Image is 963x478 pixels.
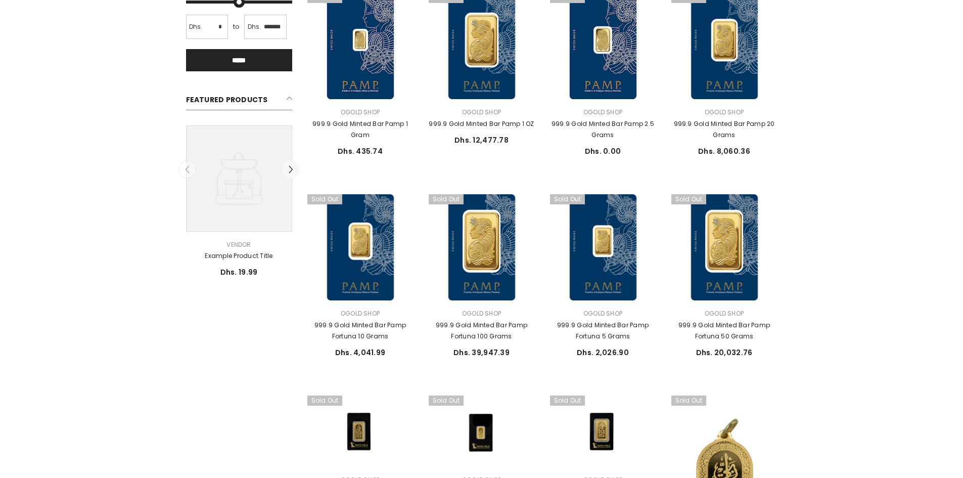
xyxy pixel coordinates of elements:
a: 999.9 Gold Minted Bar Pamp 2.5 Grams [550,118,656,141]
span: Dhs. 2,026.90 [577,347,629,358]
a: 999.9 Gold Minted Bar Pamp Fortuna 10 Grams [307,194,414,300]
a: Ogold Shop [462,309,501,318]
a: 999.9 Gold Minted Bar Pamp Fortuna 50 Grams [671,320,777,342]
span: Dhs. 4,041.99 [335,347,386,358]
a: 999.9 Gold Minted Bar Pamp Fortuna 100 Grams [429,320,535,342]
a: 999.9 Gold Minted Bar SWISS GOLD HATH MN FADL RABY 10 Grams [429,396,535,466]
a: 999.9 Gold Minted Bar Pamp Fortuna 5 Grams [550,320,656,342]
a: 999.9 Gold Minted Bar Pamp Fortuna 100 Grams [429,194,535,300]
a: 999.9 Gold Minted Bar SWISS GOLD HATH MN FADL RABY 1 OZ [307,396,414,466]
a: 999.9 Gold Minted Bar Pamp 1 Gram [307,118,414,141]
a: 999.9 Gold Minted Bar Pamp 1 OZ [429,118,535,129]
a: Ogold Shop [341,309,380,318]
span: Sold out [550,194,585,204]
span: Sold out [429,194,464,204]
span: Dhs. 19.99 [220,267,258,277]
a: 999.9 Gold Minted Bar Pamp Fortuna 5 Grams [550,194,656,300]
a: 999.9 Gold Minted Bar Pamp Fortuna 10 Grams [307,320,414,342]
span: Sold out [671,194,707,204]
span: Sold out [307,396,343,406]
a: Ogold Shop [583,309,622,318]
div: Vendor [186,239,292,250]
span: Sold out [307,194,343,204]
a: 999.9 Gold Minted Bar Pamp 20 Grams [671,118,777,141]
a: Ogold Shop [705,108,744,116]
a: 999.9 Gold Minted Bar Pamp Fortuna 50 Grams [671,194,777,300]
span: to [230,21,242,32]
span: Sold out [550,396,585,406]
span: Dhs. 12,477.78 [454,135,509,145]
span: Dhs. 435.74 [338,146,383,156]
span: Dhs. 8,060.36 [698,146,750,156]
a: Example product title [186,250,292,262]
a: Ogold Shop [341,108,380,116]
span: Dhs. 0.00 [585,146,621,156]
span: Sold out [671,396,707,406]
button: Next [282,161,300,179]
span: Sold out [429,396,464,406]
a: Ogold Shop [705,309,744,318]
a: Ogold Shop [583,108,622,116]
h2: Featured Products [186,92,292,110]
a: 999.9 Gold Minted Bar SWISS GOLD HATH MN FADL RABY 100 Grams [550,396,656,466]
a: Ogold Shop [462,108,501,116]
span: Dhs. 39,947.39 [453,347,510,358]
span: Dhs. 20,032.76 [696,347,753,358]
span: Dhs. [189,21,203,32]
span: Dhs. [248,21,261,32]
